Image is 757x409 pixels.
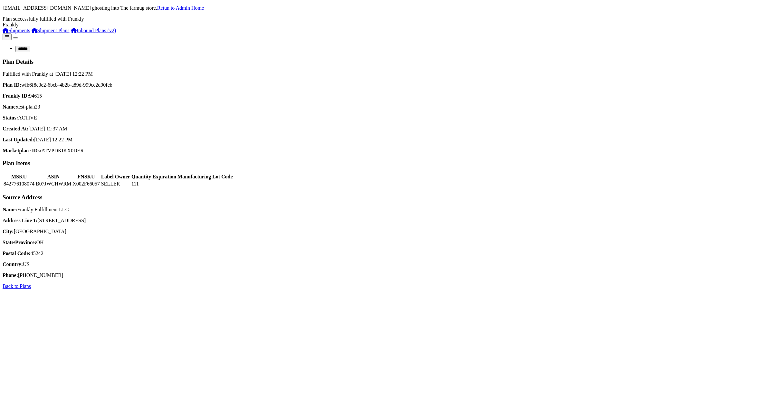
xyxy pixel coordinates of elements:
[3,28,30,33] a: Shipments
[3,93,754,99] p: 94615
[131,181,151,187] td: 111
[3,240,754,245] p: OH
[3,115,754,121] p: ACTIVE
[3,126,28,131] strong: Created At:
[3,104,754,110] p: test-plan23
[3,262,23,267] strong: Country:
[3,71,93,77] span: Fulfilled with Frankly at [DATE] 12:22 PM
[3,218,37,223] strong: Address Line 1:
[131,174,151,180] th: Quantity
[3,229,754,234] p: [GEOGRAPHIC_DATA]
[3,104,17,109] strong: Name:
[72,174,100,180] th: FNSKU
[3,93,29,99] strong: Frankly ID:
[3,126,754,132] p: [DATE] 11:37 AM
[157,5,204,11] a: Retun to Admin Home
[35,181,72,187] td: B07JWCHWRM
[3,160,754,167] h3: Plan Items
[3,16,754,22] div: Plan successfully fulfilled with Frankly
[3,148,41,153] strong: Marketplace IDs:
[3,251,31,256] strong: Postal Code:
[3,82,754,88] p: wfb6f8e3e2-6bcb-4b2b-a89d-999ce2d90feb
[35,174,72,180] th: ASIN
[3,82,21,88] strong: Plan ID:
[3,272,18,278] strong: Phone:
[13,37,18,39] button: Toggle navigation
[3,240,36,245] strong: State/Province:
[3,58,754,65] h3: Plan Details
[3,22,754,28] div: Frankly
[71,28,116,33] a: Inbound Plans (v2)
[3,148,754,154] p: ATVPDKIKX0DER
[3,137,34,142] strong: Last Updated:
[177,174,233,180] th: Manufacturing Lot Code
[3,137,754,143] p: [DATE] 12:22 PM
[3,229,14,234] strong: City:
[3,207,754,213] p: Frankly Fulfillment LLC
[72,181,100,187] td: X002F66057
[3,5,754,11] p: [EMAIL_ADDRESS][DOMAIN_NAME] ghosting into The farmug store.
[101,181,130,187] td: SELLER
[3,115,18,120] strong: Status:
[3,272,754,278] p: [PHONE_NUMBER]
[3,181,35,187] td: 842776108074
[3,174,35,180] th: MSKU
[3,194,754,201] h3: Source Address
[3,218,754,224] p: [STREET_ADDRESS]
[3,251,754,256] p: 45242
[3,262,754,267] p: US
[3,207,17,212] strong: Name:
[152,174,177,180] th: Expiration
[32,28,70,33] a: Shipment Plans
[101,174,130,180] th: Label Owner
[3,283,31,289] a: Back to Plans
